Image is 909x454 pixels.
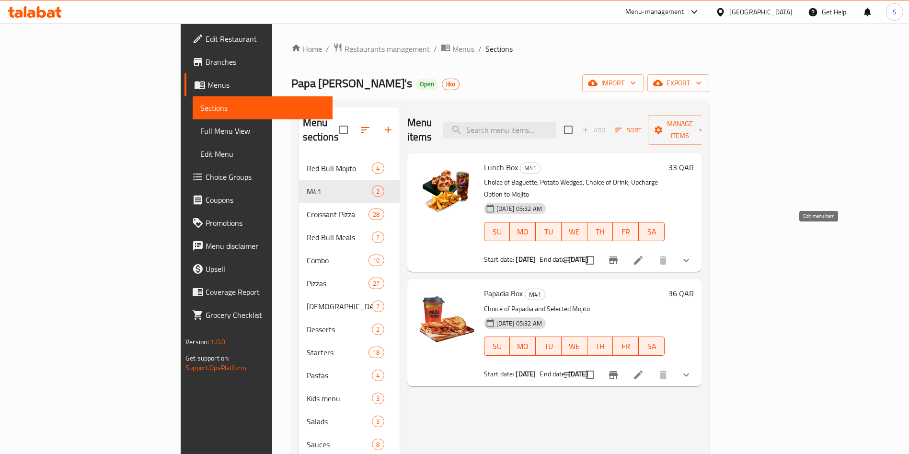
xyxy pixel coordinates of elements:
[639,337,665,356] button: SA
[200,148,325,160] span: Edit Menu
[525,289,545,300] span: M41
[299,364,400,387] div: Pastas4
[200,102,325,114] span: Sections
[184,303,333,326] a: Grocery Checklist
[580,365,600,385] span: Select to update
[893,7,897,17] span: S
[484,303,665,315] p: Choice of Papadia and Selected Mojito
[368,255,384,266] div: items
[185,352,230,364] span: Get support on:
[372,186,384,197] div: items
[488,339,506,353] span: SU
[307,209,369,220] span: Croissant Pizza
[416,80,438,88] span: Open
[441,43,474,55] a: Menus
[675,363,698,386] button: show more
[193,142,333,165] a: Edit Menu
[307,416,372,427] span: Salads
[617,339,635,353] span: FR
[184,211,333,234] a: Promotions
[372,325,383,334] span: 2
[415,161,476,222] img: Lunch Box
[536,222,562,241] button: TU
[488,225,506,239] span: SU
[372,301,384,312] div: items
[484,337,510,356] button: SU
[557,363,580,386] button: sort-choices
[591,339,610,353] span: TH
[207,79,325,91] span: Menus
[299,180,400,203] div: M412
[372,370,384,381] div: items
[333,43,430,55] a: Restaurants management
[184,280,333,303] a: Coverage Report
[369,279,383,288] span: 27
[648,115,712,145] button: Manage items
[193,119,333,142] a: Full Menu View
[307,163,372,174] span: Red Bull Mojito
[372,416,384,427] div: items
[307,370,372,381] span: Pastas
[516,368,536,380] b: [DATE]
[587,222,613,241] button: TH
[536,337,562,356] button: TU
[372,232,384,243] div: items
[643,225,661,239] span: SA
[602,363,625,386] button: Branch-specific-item
[520,163,541,174] div: M41
[580,250,600,270] span: Select to update
[206,56,325,68] span: Branches
[372,324,384,335] div: items
[307,186,372,197] span: M41
[478,43,482,55] li: /
[639,222,665,241] button: SA
[193,96,333,119] a: Sections
[613,222,639,241] button: FR
[484,222,510,241] button: SU
[372,417,383,426] span: 3
[291,72,412,94] span: Papa [PERSON_NAME]'s
[299,226,400,249] div: Red Bull Meals7
[307,232,372,243] span: Red Bull Meals
[520,163,540,174] span: M41
[307,439,372,450] span: Sauces
[514,339,532,353] span: MO
[368,347,384,358] div: items
[540,253,566,266] span: End date:
[206,286,325,298] span: Coverage Report
[540,368,566,380] span: End date:
[372,393,384,404] div: items
[307,324,372,335] div: Desserts
[442,80,459,88] span: iiko
[516,253,536,266] b: [DATE]
[656,118,704,142] span: Manage items
[565,225,584,239] span: WE
[407,116,432,144] h2: Menu items
[484,253,515,266] span: Start date:
[587,337,613,356] button: TH
[578,123,609,138] span: Add item
[525,289,545,300] div: M41
[334,120,354,140] span: Select all sections
[307,393,372,404] div: Kids menu
[206,33,325,45] span: Edit Restaurant
[354,118,377,141] span: Sort sections
[372,371,383,380] span: 4
[368,278,384,289] div: items
[184,50,333,73] a: Branches
[345,43,430,55] span: Restaurants management
[307,255,369,266] div: Combo
[372,394,383,403] span: 3
[484,286,523,301] span: Papadia Box
[643,339,661,353] span: SA
[540,339,558,353] span: TU
[210,336,225,348] span: 1.0.0
[484,368,515,380] span: Start date:
[206,263,325,275] span: Upsell
[493,204,546,213] span: [DATE] 05:32 AM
